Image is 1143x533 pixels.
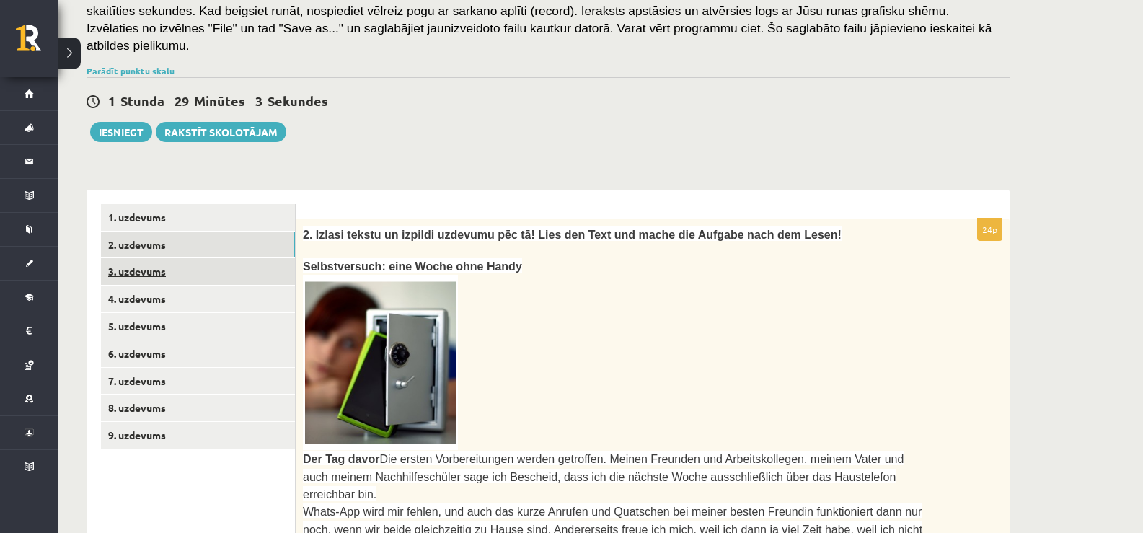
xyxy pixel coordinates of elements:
[101,258,295,285] a: 3. uzdevums
[101,340,295,367] a: 6. uzdevums
[87,65,175,76] a: Parādīt punktu skalu
[108,92,115,109] span: 1
[303,275,458,450] img: Attēls, kurā ir kamera, ierīce, elektroniska ierīce, kameras un optika Apraksts ģenerēts automātiski
[120,92,164,109] span: Stunda
[156,122,286,142] a: Rakstīt skolotājam
[303,229,842,241] span: 2. Izlasi tekstu un izpildi uzdevumu pēc tā! Lies den Text und mache die Aufgabe nach dem Lesen!
[101,313,295,340] a: 5. uzdevums
[14,14,684,30] body: Визуальный текстовый редактор, wiswyg-editor-user-answer-47024943951340
[255,92,262,109] span: 3
[175,92,189,109] span: 29
[303,453,379,465] span: Der Tag davor
[268,92,328,109] span: Sekundes
[303,260,522,273] span: Selbstversuch: eine Woche ohne Handy
[101,286,295,312] a: 4. uzdevums
[101,232,295,258] a: 2. uzdevums
[101,422,295,449] a: 9. uzdevums
[101,395,295,421] a: 8. uzdevums
[977,218,1002,241] p: 24p
[90,122,152,142] button: Iesniegt
[101,204,295,231] a: 1. uzdevums
[194,92,245,109] span: Minūtes
[16,25,58,61] a: Rīgas 1. Tālmācības vidusskola
[101,368,295,395] a: 7. uzdevums
[303,453,904,501] span: Die ersten Vorbereitungen werden getroffen. Meinen Freunden und Arbeitskollegen, meinem Vater und...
